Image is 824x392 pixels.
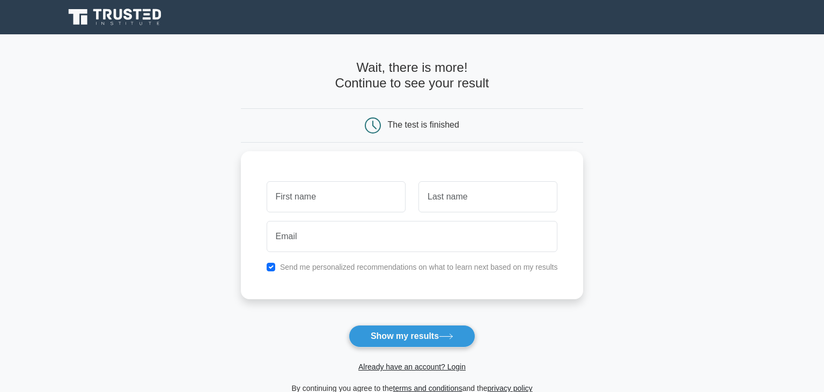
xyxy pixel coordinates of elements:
[267,181,406,212] input: First name
[267,221,558,252] input: Email
[280,263,558,271] label: Send me personalized recommendations on what to learn next based on my results
[418,181,557,212] input: Last name
[349,325,475,347] button: Show my results
[241,60,584,91] h4: Wait, there is more! Continue to see your result
[388,120,459,129] div: The test is finished
[358,363,466,371] a: Already have an account? Login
